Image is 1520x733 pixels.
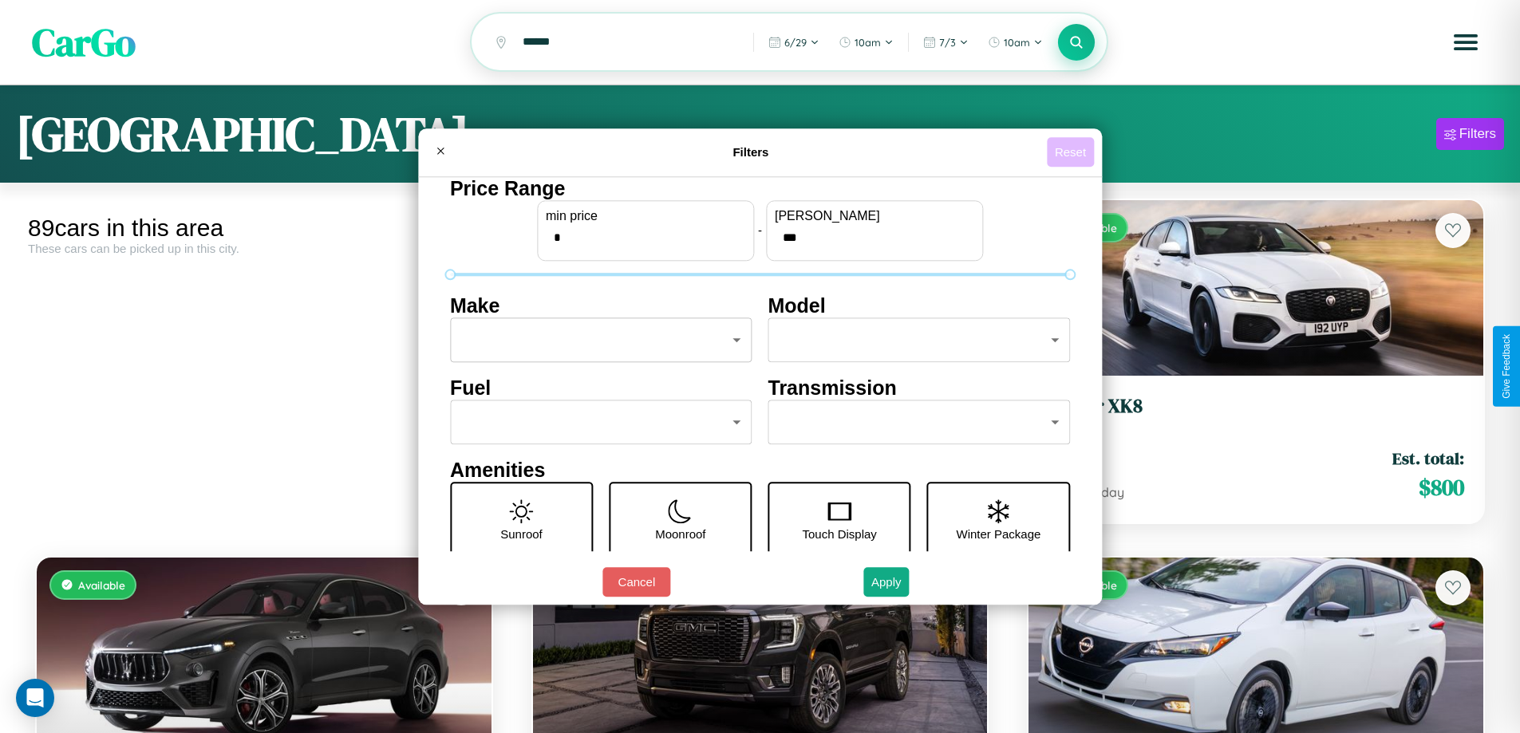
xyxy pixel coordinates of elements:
h4: Make [450,294,752,317]
h1: [GEOGRAPHIC_DATA] [16,101,469,167]
h4: Amenities [450,459,1070,482]
button: Apply [863,567,910,597]
span: CarGo [32,16,136,69]
span: Available [78,578,125,592]
div: Filters [1459,126,1496,142]
p: Winter Package [957,523,1041,545]
button: 6/29 [760,30,827,55]
button: Reset [1047,137,1094,167]
h4: Price Range [450,177,1070,200]
p: Touch Display [802,523,876,545]
button: Cancel [602,567,670,597]
a: Jaguar XK82018 [1048,395,1464,434]
h4: Fuel [450,376,752,400]
span: Est. total: [1392,447,1464,470]
h4: Filters [455,145,1047,159]
button: 10am [831,30,902,55]
span: / day [1091,484,1124,500]
label: min price [546,209,745,223]
h3: Jaguar XK8 [1048,395,1464,418]
p: Sunroof [500,523,543,545]
label: [PERSON_NAME] [775,209,974,223]
p: Moonroof [655,523,705,545]
div: These cars can be picked up in this city. [28,242,500,255]
span: 10am [855,36,881,49]
span: 10am [1004,36,1030,49]
p: - [758,219,762,241]
div: 89 cars in this area [28,215,500,242]
button: Filters [1436,118,1504,150]
span: $ 800 [1419,471,1464,503]
div: Give Feedback [1501,334,1512,399]
button: 10am [980,30,1051,55]
button: 7/3 [915,30,977,55]
h4: Transmission [768,376,1071,400]
h4: Model [768,294,1071,317]
div: Open Intercom Messenger [16,679,54,717]
button: Open menu [1443,20,1488,65]
span: 7 / 3 [939,36,956,49]
span: 6 / 29 [784,36,807,49]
